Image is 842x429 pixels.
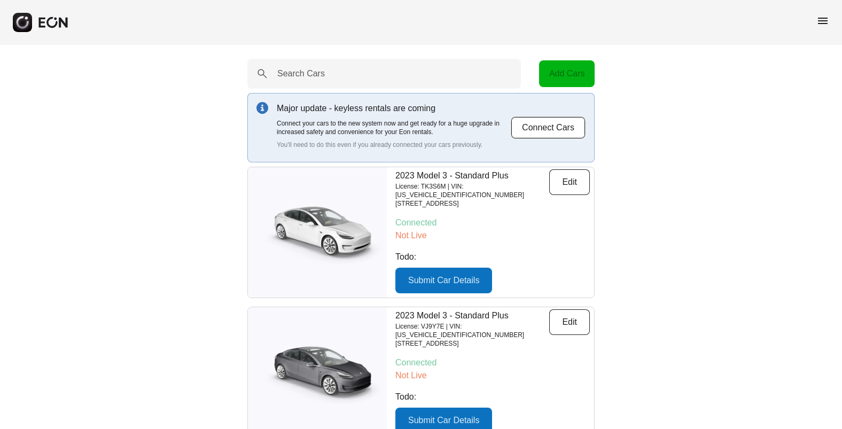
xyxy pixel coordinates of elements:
[395,369,590,382] p: Not Live
[277,119,511,136] p: Connect your cars to the new system now and get ready for a huge upgrade in increased safety and ...
[248,338,387,407] img: car
[256,102,268,114] img: info
[395,251,590,263] p: Todo:
[277,102,511,115] p: Major update - keyless rentals are coming
[395,356,590,369] p: Connected
[395,322,549,339] p: License: VJ9Y7E | VIN: [US_VEHICLE_IDENTIFICATION_NUMBER]
[248,198,387,267] img: car
[395,268,492,293] button: Submit Car Details
[816,14,829,27] span: menu
[395,199,549,208] p: [STREET_ADDRESS]
[395,309,549,322] p: 2023 Model 3 - Standard Plus
[395,229,590,242] p: Not Live
[549,169,590,195] button: Edit
[277,67,325,80] label: Search Cars
[395,339,549,348] p: [STREET_ADDRESS]
[395,169,549,182] p: 2023 Model 3 - Standard Plus
[395,391,590,403] p: Todo:
[511,116,586,139] button: Connect Cars
[549,309,590,335] button: Edit
[395,182,549,199] p: License: TK3S6M | VIN: [US_VEHICLE_IDENTIFICATION_NUMBER]
[277,141,511,149] p: You'll need to do this even if you already connected your cars previously.
[395,216,590,229] p: Connected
